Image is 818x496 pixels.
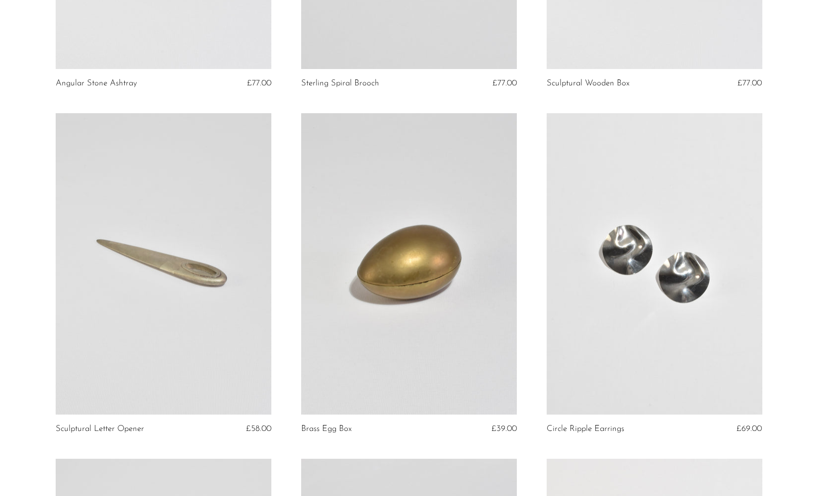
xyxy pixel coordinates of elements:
a: Sculptural Wooden Box [547,79,630,88]
a: Angular Stone Ashtray [56,79,137,88]
span: £58.00 [246,425,271,433]
span: £77.00 [492,79,517,87]
span: £69.00 [736,425,762,433]
span: £77.00 [247,79,271,87]
a: Circle Ripple Earrings [547,425,624,433]
span: £77.00 [737,79,762,87]
a: Brass Egg Box [301,425,352,433]
span: £39.00 [491,425,517,433]
a: Sterling Spiral Brooch [301,79,379,88]
a: Sculptural Letter Opener [56,425,144,433]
